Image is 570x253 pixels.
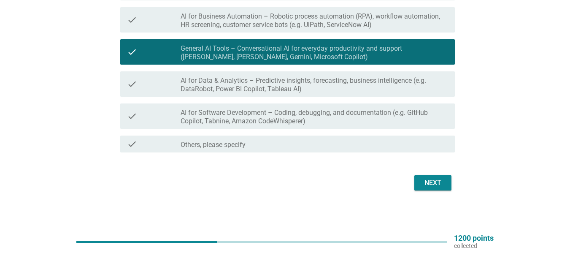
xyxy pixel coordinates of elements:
[127,43,137,61] i: check
[181,44,448,61] label: General AI Tools – Conversational AI for everyday productivity and support ([PERSON_NAME], [PERSO...
[421,178,445,188] div: Next
[181,141,246,149] label: Others, please specify
[181,109,448,125] label: AI for Software Development – Coding, debugging, and documentation (e.g. GitHub Copilot, Tabnine,...
[454,234,494,242] p: 1200 points
[181,12,448,29] label: AI for Business Automation – Robotic process automation (RPA), workflow automation, HR screening,...
[127,11,137,29] i: check
[127,139,137,149] i: check
[127,75,137,93] i: check
[414,175,451,190] button: Next
[454,242,494,250] p: collected
[127,107,137,125] i: check
[181,76,448,93] label: AI for Data & Analytics – Predictive insights, forecasting, business intelligence (e.g. DataRobot...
